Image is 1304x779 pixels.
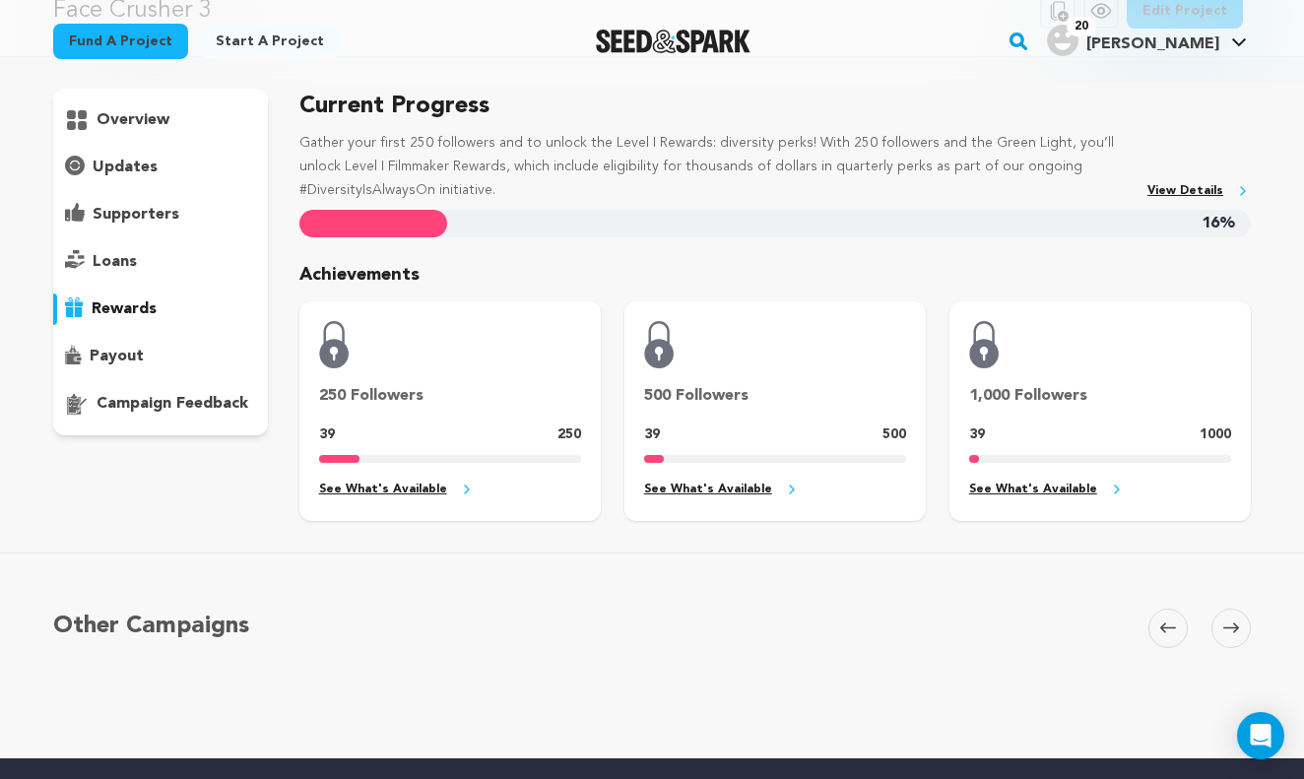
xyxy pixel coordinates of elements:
[644,479,906,501] a: See What's Available
[93,250,137,274] p: loans
[969,384,1231,408] p: 1,000 Followers
[53,388,268,420] button: campaign feedback
[1202,210,1235,238] span: 16%
[882,423,906,447] p: 500
[1067,17,1096,36] span: 20
[299,261,1251,290] p: Achievements
[1237,712,1284,759] div: Open Intercom Messenger
[93,203,179,227] p: supporters
[299,89,1251,124] h5: Current Progress
[97,108,169,132] p: overview
[1043,21,1251,62] span: Luke s.'s Profile
[1047,25,1219,56] div: Luke s.'s Profile
[53,199,268,230] button: supporters
[596,30,750,53] img: Seed&Spark Logo Dark Mode
[1200,423,1231,447] p: 1000
[319,423,335,447] p: 39
[200,24,340,59] a: Start a project
[1047,25,1078,56] img: user.png
[596,30,750,53] a: Seed&Spark Homepage
[53,152,268,183] button: updates
[319,384,581,408] p: 250 Followers
[969,479,1231,501] a: See What's Available
[92,297,157,321] p: rewards
[53,293,268,325] button: rewards
[53,341,268,372] button: payout
[644,384,906,408] p: 500 Followers
[969,423,985,447] p: 39
[644,423,660,447] p: 39
[53,104,268,136] button: overview
[319,479,581,501] a: See What's Available
[1043,21,1251,56] a: Luke s.'s Profile
[299,132,1132,202] p: Gather your first 250 followers and to unlock the Level I Rewards: diversity perks! With 250 foll...
[53,246,268,278] button: loans
[53,24,188,59] a: Fund a project
[557,423,581,447] p: 250
[93,156,158,179] p: updates
[97,392,248,416] p: campaign feedback
[90,345,144,368] p: payout
[1147,180,1251,203] a: View Details
[1086,36,1219,52] span: [PERSON_NAME]
[53,609,249,644] h5: Other Campaigns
